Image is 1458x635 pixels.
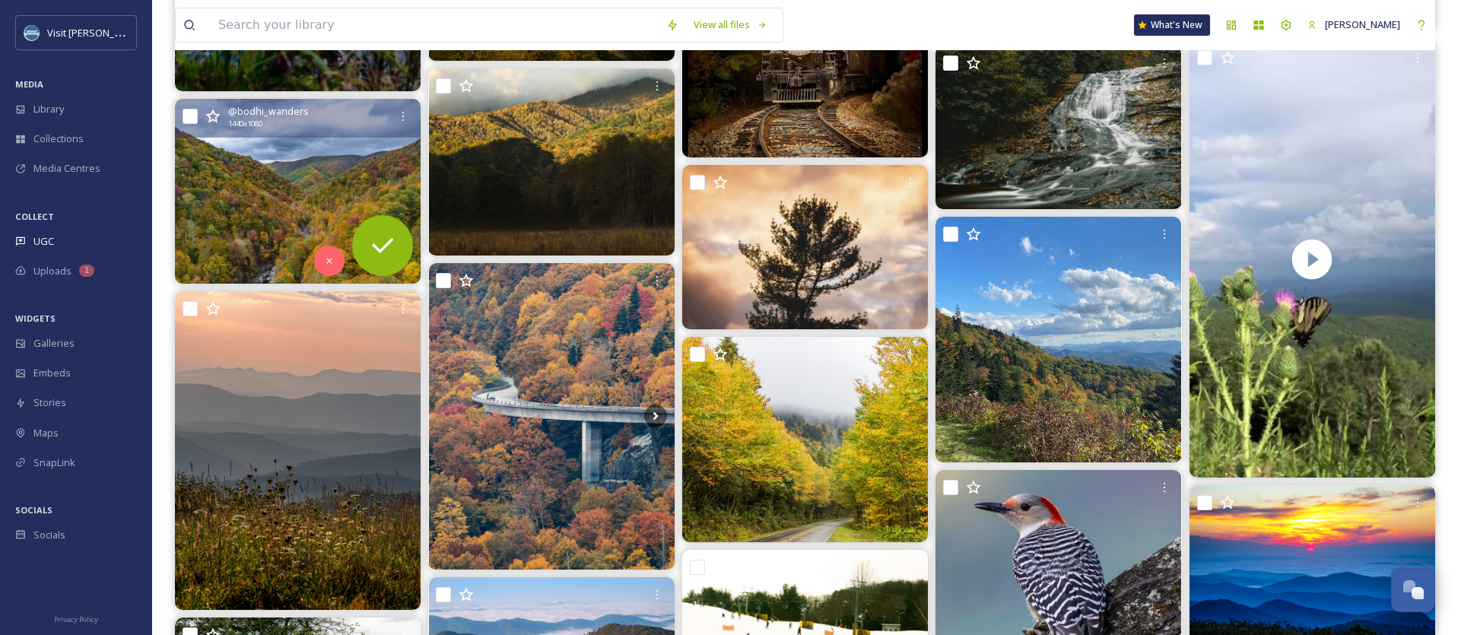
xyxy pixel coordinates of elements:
[33,395,66,410] span: Stories
[1190,40,1435,477] img: thumbnail
[211,8,659,42] input: Search your library
[33,102,64,116] span: Library
[54,614,98,624] span: Privacy Policy
[429,68,675,256] img: “The land itself is a cathedral, and autumn its most solemn prayer.” #ArcaneSavage #autumnridge #...
[79,265,94,277] div: 1
[33,366,71,380] span: Embeds
[33,456,75,470] span: SnapLink
[682,165,928,329] img: “A lone sentinel against the dying sun, rooted between flame and fading sky.” #ArcaneSavage #autu...
[1391,568,1435,612] button: Open Chat
[15,211,54,222] span: COLLECT
[935,217,1181,462] img: The colors up on the Blue Ridge Parkway are really starting to pop! #blueridgeparkway #visithaywo...
[175,291,421,610] img: Max Ridges ⛰️⛰️⛰️ 📍Max Patch, Pisgah NF . . . . . #maxpatch #appalachiantrail #blueridgemountains...
[15,313,56,324] span: WIDGETS
[15,78,43,90] span: MEDIA
[686,10,775,40] a: View all files
[15,504,52,516] span: SOCIALS
[33,234,54,249] span: UGC
[54,609,98,627] a: Privacy Policy
[33,336,75,351] span: Galleries
[33,528,65,542] span: Socials
[33,132,84,146] span: Collections
[935,46,1181,209] img: “The river does not hurry, yet every stone kneels before it.” #ArcaneSavage #autumnwaterfall #wan...
[175,99,421,283] img: “The mountains brood beneath the weight of October skies, keeping their secrets in shadow and fla...
[24,25,40,40] img: images.png
[1300,10,1408,40] a: [PERSON_NAME]
[33,264,71,278] span: Uploads
[228,104,309,119] span: @ bodhi_wanders
[47,25,144,40] span: Visit [PERSON_NAME]
[33,426,59,440] span: Maps
[1134,14,1210,36] a: What's New
[228,119,262,129] span: 1440 x 1080
[33,161,100,176] span: Media Centres
[1325,17,1400,31] span: [PERSON_NAME]
[682,337,928,543] img: A golden misty mountain moment 🍂 #treescape #fallweather #fallcolor #fallphotography #autumnphoto...
[429,263,675,570] img: October 11, 2022, the first and last time I perfectly timed my visit to the Blue Ridge Parkway 🍂🍁...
